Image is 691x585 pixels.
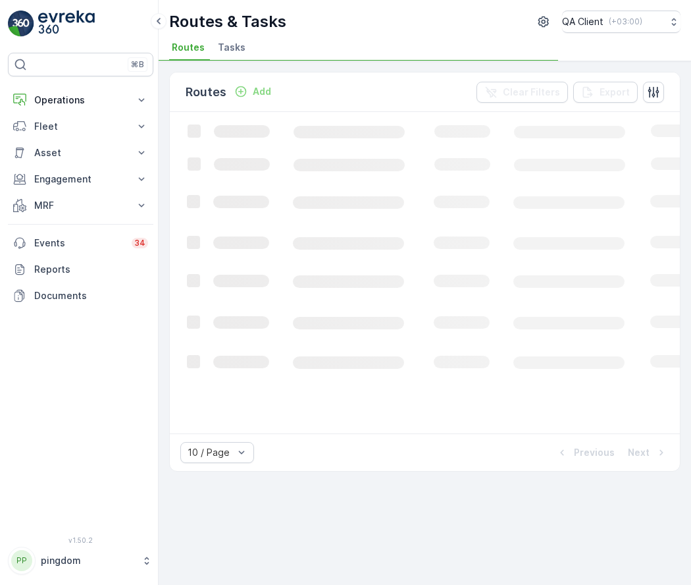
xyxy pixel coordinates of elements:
button: Clear Filters [476,82,568,103]
span: Tasks [218,41,245,54]
button: Engagement [8,166,153,192]
button: Operations [8,87,153,113]
p: Operations [34,94,127,107]
button: Next [627,445,669,460]
button: Asset [8,140,153,166]
p: Documents [34,289,148,302]
span: v 1.50.2 [8,536,153,544]
p: ( +03:00 ) [609,16,642,27]
span: Routes [172,41,205,54]
img: logo [8,11,34,37]
p: pingdom [41,554,135,567]
a: Reports [8,256,153,283]
p: 34 [134,238,145,248]
p: Clear Filters [503,86,560,99]
button: QA Client(+03:00) [562,11,680,33]
p: ⌘B [131,59,144,70]
p: Fleet [34,120,127,133]
div: PP [11,550,32,571]
p: Asset [34,146,127,159]
button: Previous [554,445,616,460]
button: Add [229,84,276,99]
p: Routes & Tasks [169,11,286,32]
button: Export [573,82,638,103]
p: Add [253,85,271,98]
p: Events [34,237,124,250]
img: logo_light-DOdMpM7g.png [38,11,95,37]
a: Events34 [8,230,153,256]
p: Previous [574,446,615,459]
button: PPpingdom [8,547,153,574]
p: Export [600,86,630,99]
p: Routes [186,83,226,101]
p: Reports [34,263,148,276]
button: MRF [8,192,153,219]
p: MRF [34,199,127,212]
p: QA Client [562,15,603,28]
button: Fleet [8,113,153,140]
a: Documents [8,283,153,309]
p: Next [628,446,650,459]
p: Engagement [34,173,127,186]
